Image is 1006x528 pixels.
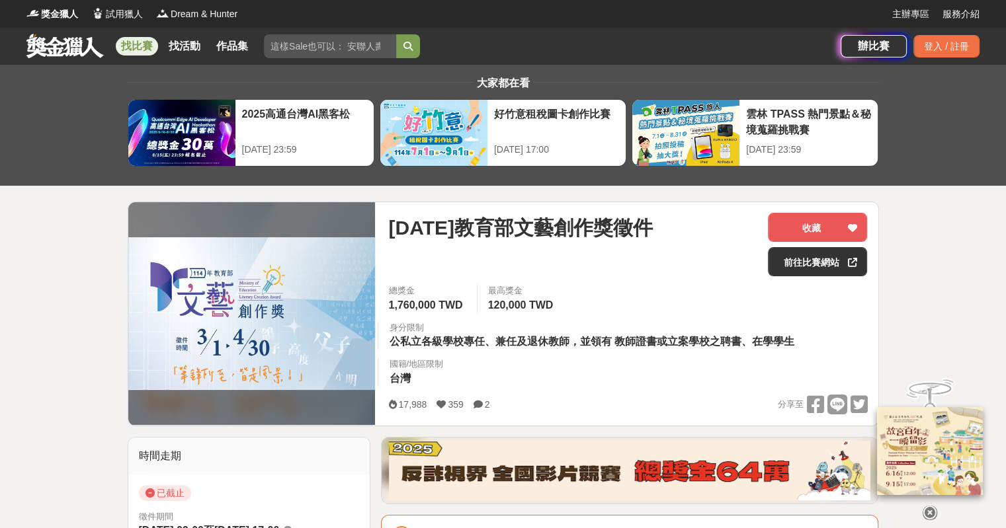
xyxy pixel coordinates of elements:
span: 公私立各級學校專任、兼任及退休教師，並領有 教師證書或立案學校之聘書、在學學生 [389,336,794,347]
span: 2 [485,399,490,410]
a: Logo試用獵人 [91,7,143,21]
div: 2025高通台灣AI黑客松 [242,106,367,136]
div: 好竹意租稅圖卡創作比賽 [494,106,619,136]
div: 雲林 TPASS 熱門景點＆秘境蒐羅挑戰賽 [746,106,871,136]
div: [DATE] 23:59 [242,143,367,157]
span: Dream & Hunter [171,7,237,21]
span: 120,000 TWD [488,299,554,311]
input: 這樣Sale也可以： 安聯人壽創意銷售法募集 [264,34,396,58]
span: 試用獵人 [106,7,143,21]
div: 身分限制 [389,321,797,334]
span: 台灣 [389,373,410,384]
span: 最高獎金 [488,284,557,297]
a: 好竹意租稅圖卡創作比賽[DATE] 17:00 [380,99,626,167]
span: [DATE]教育部文藝創作獎徵件 [388,213,652,243]
a: 作品集 [211,37,253,56]
span: 17,988 [398,399,427,410]
a: LogoDream & Hunter [156,7,237,21]
img: Logo [26,7,40,20]
div: [DATE] 17:00 [494,143,619,157]
div: 國籍/地區限制 [389,358,443,371]
img: 760c60fc-bf85-49b1-bfa1-830764fee2cd.png [389,441,870,500]
a: 辦比賽 [841,35,907,57]
a: 雲林 TPASS 熱門景點＆秘境蒐羅挑戰賽[DATE] 23:59 [632,99,878,167]
span: 獎金獵人 [41,7,78,21]
a: 主辦專區 [892,7,929,21]
img: 968ab78a-c8e5-4181-8f9d-94c24feca916.png [877,407,983,495]
a: 前往比賽網站 [768,247,867,276]
a: 找比賽 [116,37,158,56]
span: 已截止 [139,485,191,501]
span: 1,760,000 TWD [388,299,462,311]
span: 大家都在看 [474,77,533,89]
span: 徵件期間 [139,511,173,521]
button: 收藏 [768,213,867,242]
a: 服務介紹 [943,7,980,21]
div: [DATE] 23:59 [746,143,871,157]
img: Logo [91,7,105,20]
span: 總獎金 [388,284,466,297]
span: 359 [448,399,463,410]
img: Logo [156,7,169,20]
div: 時間走期 [128,437,370,474]
a: 2025高通台灣AI黑客松[DATE] 23:59 [128,99,374,167]
a: Logo獎金獵人 [26,7,78,21]
img: Cover Image [128,237,376,390]
div: 登入 / 註冊 [913,35,980,57]
a: 找活動 [163,37,206,56]
span: 分享至 [777,395,803,414]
